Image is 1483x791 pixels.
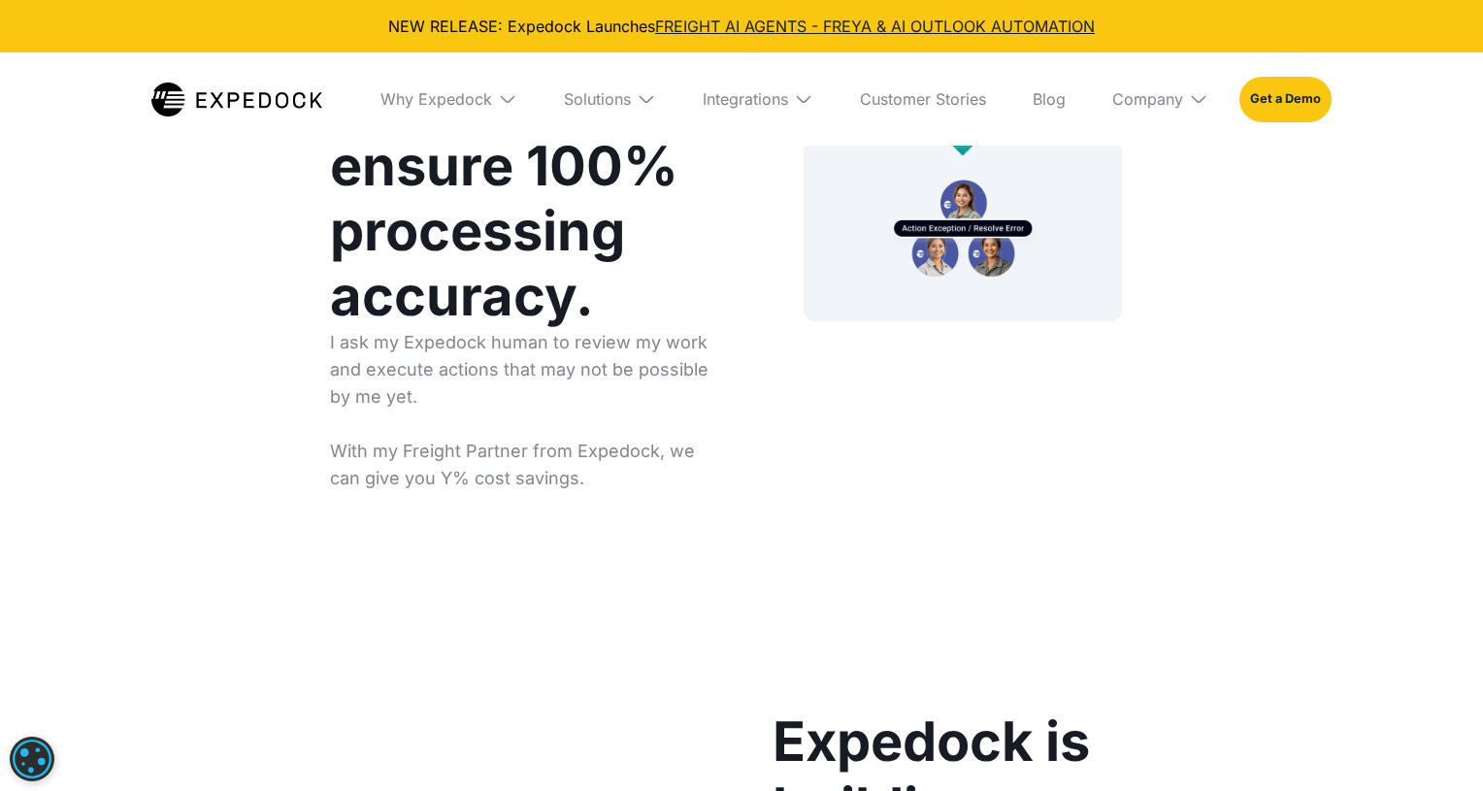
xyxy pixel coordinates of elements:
a: Blog [1017,52,1081,146]
p: I ask my Expedock human to review my work and execute actions that may not be possible by me yet.... [330,329,710,492]
a: FREIGHT AI AGENTS - FREYA & AI OUTLOOK AUTOMATION [655,16,1095,36]
div: Integrations [687,52,829,146]
iframe: Chat Widget [1386,698,1483,791]
div: Company [1097,52,1224,146]
a: Get a Demo [1239,77,1332,121]
div: NEW RELEASE: Expedock Launches [16,16,1467,37]
div: Solutions [564,89,631,109]
div: Why Expedock [365,52,533,146]
div: Integrations [703,89,788,109]
div: Solutions [548,52,672,146]
div: Company [1112,89,1183,109]
div: Why Expedock [380,89,492,109]
a: Customer Stories [844,52,1002,146]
